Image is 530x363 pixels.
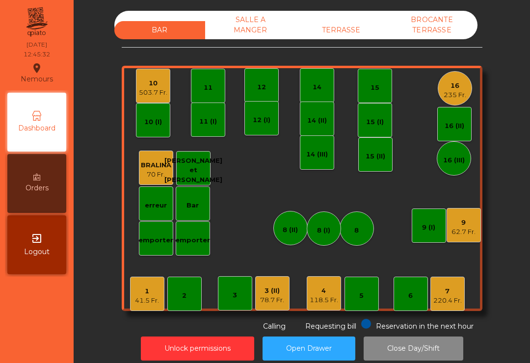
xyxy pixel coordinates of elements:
div: 9 [451,218,476,228]
div: 12 (I) [253,115,270,125]
span: Dashboard [18,123,55,133]
div: 16 (III) [443,156,465,165]
div: [DATE] [26,40,47,49]
div: [PERSON_NAME] et [PERSON_NAME] [164,156,222,185]
img: qpiato [25,5,49,39]
div: 15 [371,83,379,93]
span: Calling [263,322,286,331]
div: 41.5 Fr. [135,296,159,306]
div: 14 (III) [306,150,328,159]
div: BROCANTE TERRASSE [387,11,477,39]
div: emporter [138,235,173,245]
div: 4 [310,286,338,296]
span: Logout [24,247,50,257]
div: 10 (I) [144,117,162,127]
span: Orders [26,183,49,193]
div: 8 (II) [283,225,298,235]
div: 16 [444,81,466,91]
div: 62.7 Fr. [451,227,476,237]
div: BAR [114,21,205,39]
div: Bar [186,201,199,210]
div: erreur [145,201,167,210]
div: 1 [135,286,159,296]
span: Reservation in the next hour [376,322,474,331]
div: 11 (I) [199,117,217,127]
div: BRALINA [141,160,171,170]
div: 11 [204,83,212,93]
div: 220.4 Fr. [433,296,462,306]
div: 8 [354,226,359,235]
span: Requesting bill [305,322,356,331]
div: 3 [233,290,237,300]
div: 78.7 Fr. [260,295,284,305]
div: 9 (I) [422,223,435,233]
div: 15 (II) [366,152,385,161]
div: 14 [313,82,321,92]
div: 10 [139,78,167,88]
button: Open Drawer [263,337,355,361]
div: 8 (I) [317,226,330,235]
div: 5 [359,291,364,301]
div: 503.7 Fr. [139,88,167,98]
button: Close Day/Shift [364,337,463,361]
div: 118.5 Fr. [310,295,338,305]
div: 3 (II) [260,286,284,296]
div: emporter [175,235,210,245]
div: 70 Fr. [141,170,171,180]
button: Unlock permissions [141,337,254,361]
div: Nemours [21,61,53,85]
i: location_on [31,62,43,74]
div: 7 [433,286,462,296]
div: 6 [408,291,413,301]
div: 12 [257,82,266,92]
div: 2 [182,291,186,301]
div: 15 (I) [366,117,384,127]
div: SALLE A MANGER [205,11,296,39]
div: 12:45:32 [24,50,50,59]
i: exit_to_app [31,233,43,244]
div: TERRASSE [296,21,387,39]
div: 16 (II) [445,121,464,131]
div: 235 Fr. [444,90,466,100]
div: 14 (II) [307,116,327,126]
